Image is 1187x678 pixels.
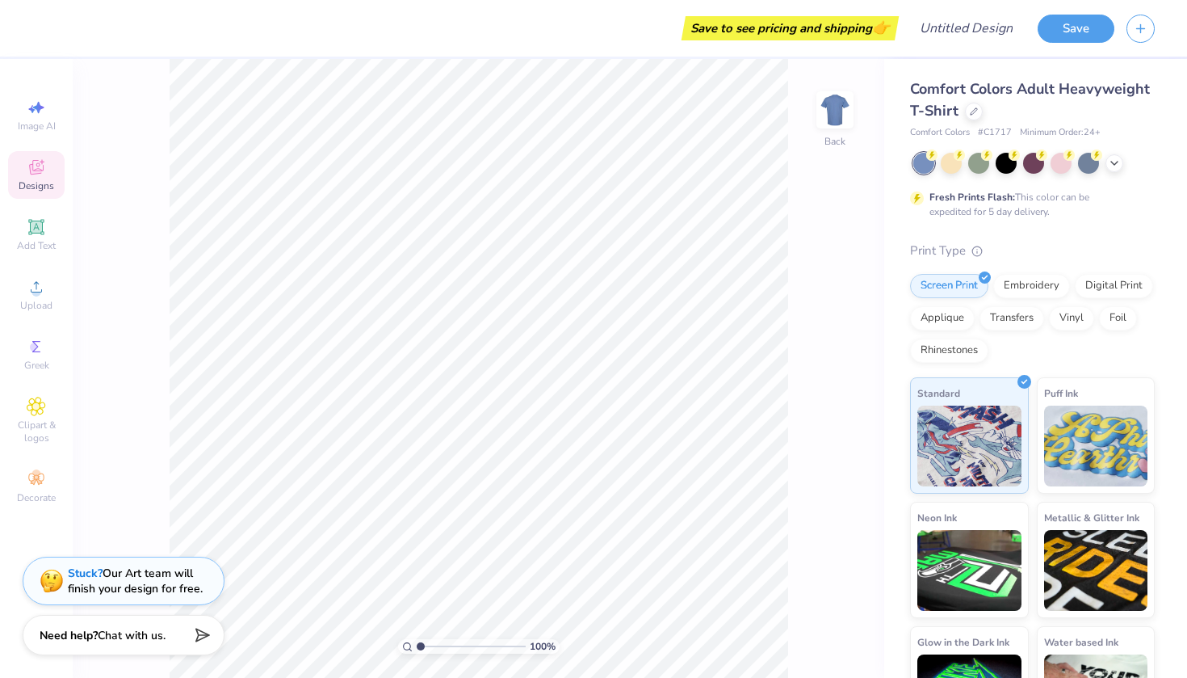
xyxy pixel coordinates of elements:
[910,339,988,363] div: Rhinestones
[8,419,65,444] span: Clipart & logos
[979,306,1044,331] div: Transfers
[910,79,1150,120] span: Comfort Colors Adult Heavyweight T-Shirt
[98,628,166,643] span: Chat with us.
[24,359,49,372] span: Greek
[17,491,56,504] span: Decorate
[978,126,1012,140] span: # C1717
[686,16,895,40] div: Save to see pricing and shipping
[1049,306,1094,331] div: Vinyl
[929,190,1128,219] div: This color can be expedited for 5 day delivery.
[530,639,556,654] span: 100 %
[917,530,1021,611] img: Neon Ink
[917,634,1009,651] span: Glow in the Dark Ink
[1044,509,1139,526] span: Metallic & Glitter Ink
[824,134,845,149] div: Back
[929,191,1015,204] strong: Fresh Prints Flash:
[910,274,988,298] div: Screen Print
[917,385,960,402] span: Standard
[819,94,851,126] img: Back
[1044,385,1078,402] span: Puff Ink
[68,566,103,581] strong: Stuck?
[1099,306,1137,331] div: Foil
[20,299,52,312] span: Upload
[40,628,98,643] strong: Need help?
[1038,15,1114,43] button: Save
[907,12,1026,44] input: Untitled Design
[910,242,1155,260] div: Print Type
[1044,530,1148,611] img: Metallic & Glitter Ink
[917,509,957,526] span: Neon Ink
[18,120,56,133] span: Image AI
[1020,126,1101,140] span: Minimum Order: 24 +
[910,306,975,331] div: Applique
[19,179,54,192] span: Designs
[1044,406,1148,486] img: Puff Ink
[993,274,1070,298] div: Embroidery
[917,406,1021,486] img: Standard
[1075,274,1153,298] div: Digital Print
[17,239,56,252] span: Add Text
[910,126,970,140] span: Comfort Colors
[872,18,890,37] span: 👉
[1044,634,1118,651] span: Water based Ink
[68,566,203,596] div: Our Art team will finish your design for free.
